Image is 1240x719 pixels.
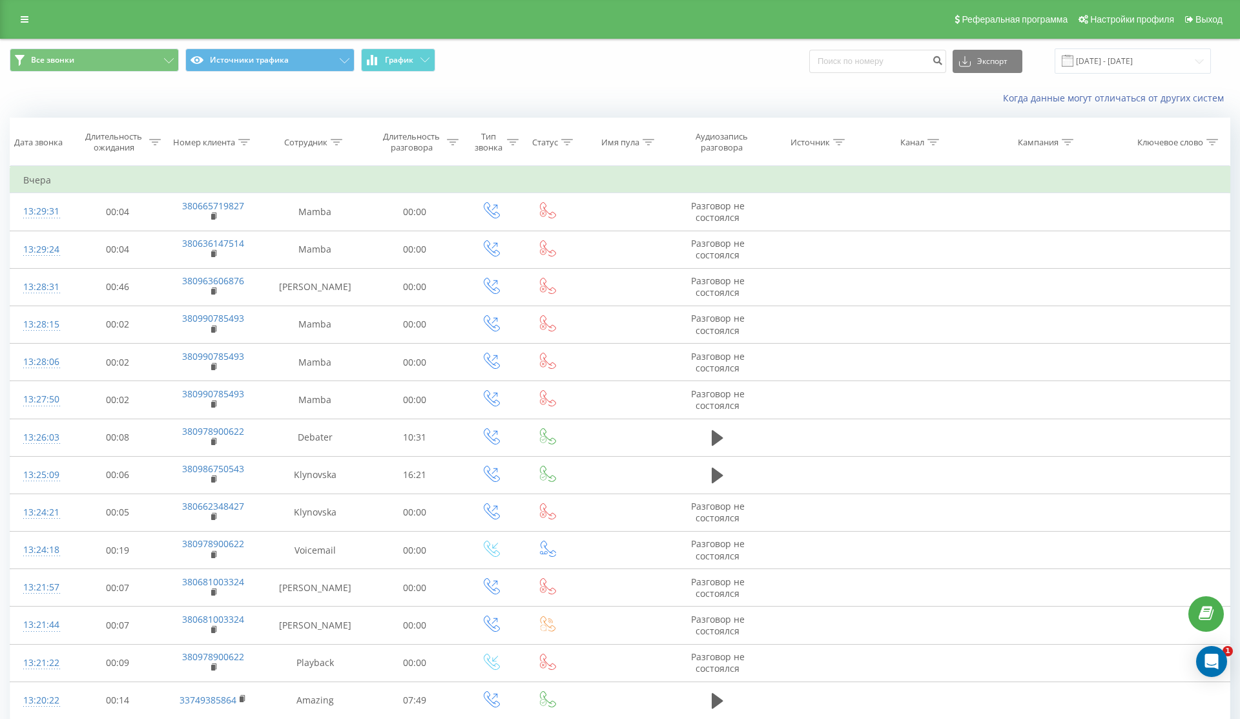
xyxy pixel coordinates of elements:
td: 00:06 [70,456,165,494]
span: Все звонки [31,55,74,65]
td: 00:00 [367,231,462,268]
td: 00:00 [367,381,462,419]
span: Разговор не состоялся [691,537,745,561]
td: 00:07 [70,607,165,644]
td: 00:02 [70,344,165,381]
div: 13:26:03 [23,425,57,450]
div: Длительность ожидания [82,131,147,153]
div: Сотрудник [284,137,327,148]
td: 00:00 [367,193,462,231]
div: 13:29:24 [23,237,57,262]
a: 380986750543 [182,463,244,475]
span: Разговор не состоялся [691,200,745,224]
td: 00:46 [70,268,165,306]
div: 13:25:09 [23,463,57,488]
div: 13:20:22 [23,688,57,713]
a: Когда данные могут отличаться от других систем [1003,92,1230,104]
a: 380978900622 [182,537,244,550]
span: Разговор не состоялся [691,651,745,674]
span: Разговор не состоялся [691,500,745,524]
button: График [361,48,435,72]
input: Поиск по номеру [809,50,946,73]
td: 00:19 [70,532,165,569]
a: 380665719827 [182,200,244,212]
td: 00:04 [70,193,165,231]
a: 380636147514 [182,237,244,249]
div: 13:21:57 [23,575,57,600]
span: Разговор не состоялся [691,576,745,599]
td: 00:00 [367,532,462,569]
td: [PERSON_NAME] [262,607,367,644]
td: 00:02 [70,381,165,419]
div: Канал [900,137,924,148]
button: Все звонки [10,48,179,72]
span: Разговор не состоялся [691,312,745,336]
td: 00:08 [70,419,165,456]
td: 00:00 [367,607,462,644]
td: Amazing [262,682,367,719]
td: 00:00 [367,494,462,531]
td: [PERSON_NAME] [262,569,367,607]
a: 380990785493 [182,350,244,362]
div: Аудиозапись разговора [684,131,759,153]
span: Выход [1195,14,1223,25]
div: 13:24:18 [23,537,57,563]
span: Разговор не состоялся [691,350,745,374]
div: 13:27:50 [23,387,57,412]
td: 00:09 [70,644,165,682]
span: Разговор не состоялся [691,388,745,412]
div: Open Intercom Messenger [1196,646,1227,677]
td: Mamba [262,306,367,343]
td: 07:49 [367,682,462,719]
a: 380990785493 [182,312,244,324]
span: График [385,56,413,65]
td: 00:02 [70,306,165,343]
a: 380978900622 [182,425,244,437]
td: Voicemail [262,532,367,569]
div: 13:28:31 [23,275,57,300]
a: 380681003324 [182,576,244,588]
td: Klynovska [262,456,367,494]
div: Ключевое слово [1137,137,1203,148]
td: Mamba [262,193,367,231]
a: 380990785493 [182,388,244,400]
td: 10:31 [367,419,462,456]
td: Debater [262,419,367,456]
td: Mamba [262,344,367,381]
div: Статус [532,137,558,148]
td: 00:04 [70,231,165,268]
div: Кампания [1018,137,1059,148]
td: Mamba [262,381,367,419]
button: Экспорт [953,50,1022,73]
a: 380963606876 [182,275,244,287]
a: 380662348427 [182,500,244,512]
td: [PERSON_NAME] [262,268,367,306]
div: Имя пула [601,137,639,148]
td: 00:05 [70,494,165,531]
div: Номер клиента [173,137,235,148]
div: 13:28:15 [23,312,57,337]
span: Разговор не состоялся [691,275,745,298]
div: Дата звонка [14,137,63,148]
td: 00:00 [367,268,462,306]
span: Реферальная программа [962,14,1068,25]
a: 380978900622 [182,651,244,663]
td: 16:21 [367,456,462,494]
div: Тип звонка [473,131,504,153]
td: Klynovska [262,494,367,531]
td: 00:00 [367,569,462,607]
div: 13:28:06 [23,349,57,375]
button: Источники трафика [185,48,355,72]
td: 00:00 [367,644,462,682]
td: 00:07 [70,569,165,607]
div: Длительность разговора [379,131,444,153]
td: Mamba [262,231,367,268]
div: 13:21:22 [23,651,57,676]
div: 13:21:44 [23,612,57,638]
a: 33749385864 [180,694,236,706]
a: 380681003324 [182,613,244,625]
td: 00:00 [367,306,462,343]
td: 00:00 [367,344,462,381]
span: Настройки профиля [1090,14,1174,25]
div: 13:29:31 [23,199,57,224]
